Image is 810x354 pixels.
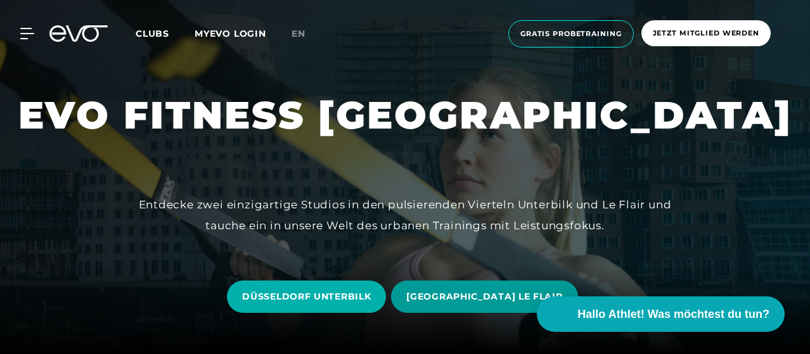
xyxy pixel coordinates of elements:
[653,28,759,39] span: Jetzt Mitglied werden
[242,290,371,303] span: DÜSSELDORF UNTERBILK
[227,271,391,322] a: DÜSSELDORF UNTERBILK
[505,20,638,47] a: Gratis Probetraining
[577,306,769,323] span: Hallo Athlet! Was möchtest du tun?
[292,27,321,41] a: en
[537,296,785,332] button: Hallo Athlet! Was möchtest du tun?
[391,271,582,322] a: [GEOGRAPHIC_DATA] LE FLAIR
[195,28,266,39] a: MYEVO LOGIN
[638,20,775,47] a: Jetzt Mitglied werden
[406,290,562,303] span: [GEOGRAPHIC_DATA] LE FLAIR
[292,28,305,39] span: en
[520,28,622,39] span: Gratis Probetraining
[18,91,792,140] h1: EVO FITNESS [GEOGRAPHIC_DATA]
[136,27,195,39] a: Clubs
[136,28,169,39] span: Clubs
[139,194,672,236] div: Entdecke zwei einzigartige Studios in den pulsierenden Vierteln Unterbilk und Le Flair und tauche...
